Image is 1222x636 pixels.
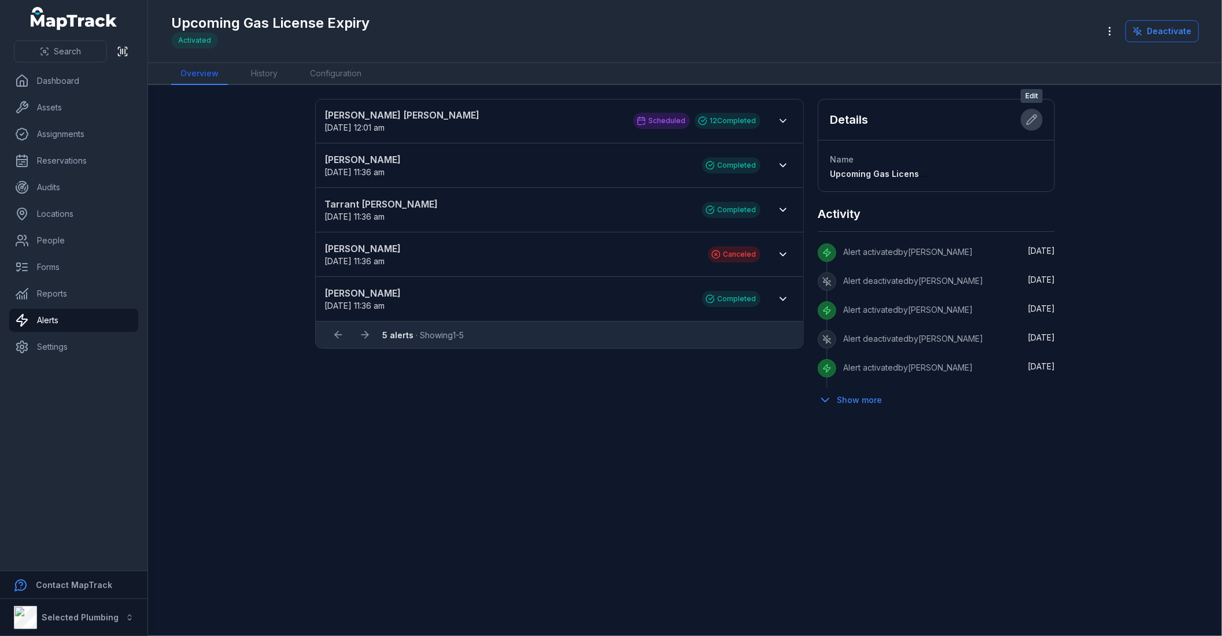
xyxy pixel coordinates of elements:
strong: [PERSON_NAME] [325,242,696,256]
span: [DATE] 11:36 am [325,301,385,310]
time: 9/8/2025, 11:36:00 AM [325,167,385,177]
a: People [9,229,138,252]
span: Search [54,46,81,57]
span: [DATE] [1028,332,1055,342]
time: 9/8/2025, 11:36:00 AM [325,301,385,310]
span: Alert deactivated by [PERSON_NAME] [843,334,983,343]
time: 8/21/2025, 8:18:56 AM [1028,275,1055,284]
a: Forms [9,256,138,279]
a: Alerts [9,309,138,332]
span: [DATE] [1028,246,1055,256]
span: [DATE] [1028,304,1055,313]
strong: Contact MapTrack [36,580,112,590]
a: Tarrant [PERSON_NAME][DATE] 11:36 am [325,197,691,223]
span: Alert activated by [PERSON_NAME] [843,363,973,372]
a: Reports [9,282,138,305]
span: Alert activated by [PERSON_NAME] [843,247,973,257]
a: MapTrack [31,7,117,30]
div: Completed [702,202,760,218]
span: [DATE] [1028,361,1055,371]
a: [PERSON_NAME][DATE] 11:36 am [325,153,691,178]
span: [DATE] 11:36 am [325,256,385,266]
div: Completed [702,157,760,173]
time: 9/15/2025, 12:01:00 AM [325,123,385,132]
a: Configuration [301,63,371,85]
button: Show more [818,388,889,412]
a: Assets [9,96,138,119]
a: Audits [9,176,138,199]
span: Upcoming Gas License Expiry [830,169,951,179]
a: [PERSON_NAME][DATE] 11:36 am [325,242,696,267]
span: Alert activated by [PERSON_NAME] [843,305,973,315]
h2: Activity [818,206,861,222]
a: Locations [9,202,138,225]
span: Name [830,154,854,164]
span: [DATE] 12:01 am [325,123,385,132]
a: Overview [171,63,228,85]
h2: Details [830,112,868,128]
div: Scheduled [633,113,690,129]
time: 8/21/2025, 8:19:04 AM [1028,246,1055,256]
a: Settings [9,335,138,358]
strong: [PERSON_NAME] [325,286,691,300]
time: 8/18/2025, 2:32:16 PM [1028,332,1055,342]
div: Completed [702,291,760,307]
time: 8/18/2025, 1:23:13 PM [1028,361,1055,371]
span: Edit [1021,89,1043,103]
strong: Selected Plumbing [42,612,119,622]
h1: Upcoming Gas License Expiry [171,14,370,32]
div: Canceled [708,246,760,262]
a: History [242,63,287,85]
div: 12 Completed [695,113,760,129]
a: [PERSON_NAME][DATE] 11:36 am [325,286,691,312]
strong: Tarrant [PERSON_NAME] [325,197,691,211]
a: Dashboard [9,69,138,93]
span: [DATE] [1028,275,1055,284]
span: Alert deactivated by [PERSON_NAME] [843,276,983,286]
span: · Showing 1 - 5 [383,330,464,340]
span: [DATE] 11:36 am [325,212,385,221]
a: Assignments [9,123,138,146]
a: [PERSON_NAME] [PERSON_NAME][DATE] 12:01 am [325,108,622,134]
strong: [PERSON_NAME] [PERSON_NAME] [325,108,622,122]
button: Deactivate [1125,20,1199,42]
strong: 5 alerts [383,330,414,340]
time: 8/18/2025, 2:32:28 PM [1028,304,1055,313]
strong: [PERSON_NAME] [325,153,691,167]
time: 9/8/2025, 11:36:00 AM [325,212,385,221]
span: [DATE] 11:36 am [325,167,385,177]
time: 9/8/2025, 11:36:00 AM [325,256,385,266]
button: Search [14,40,107,62]
a: Reservations [9,149,138,172]
div: Activated [171,32,218,49]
